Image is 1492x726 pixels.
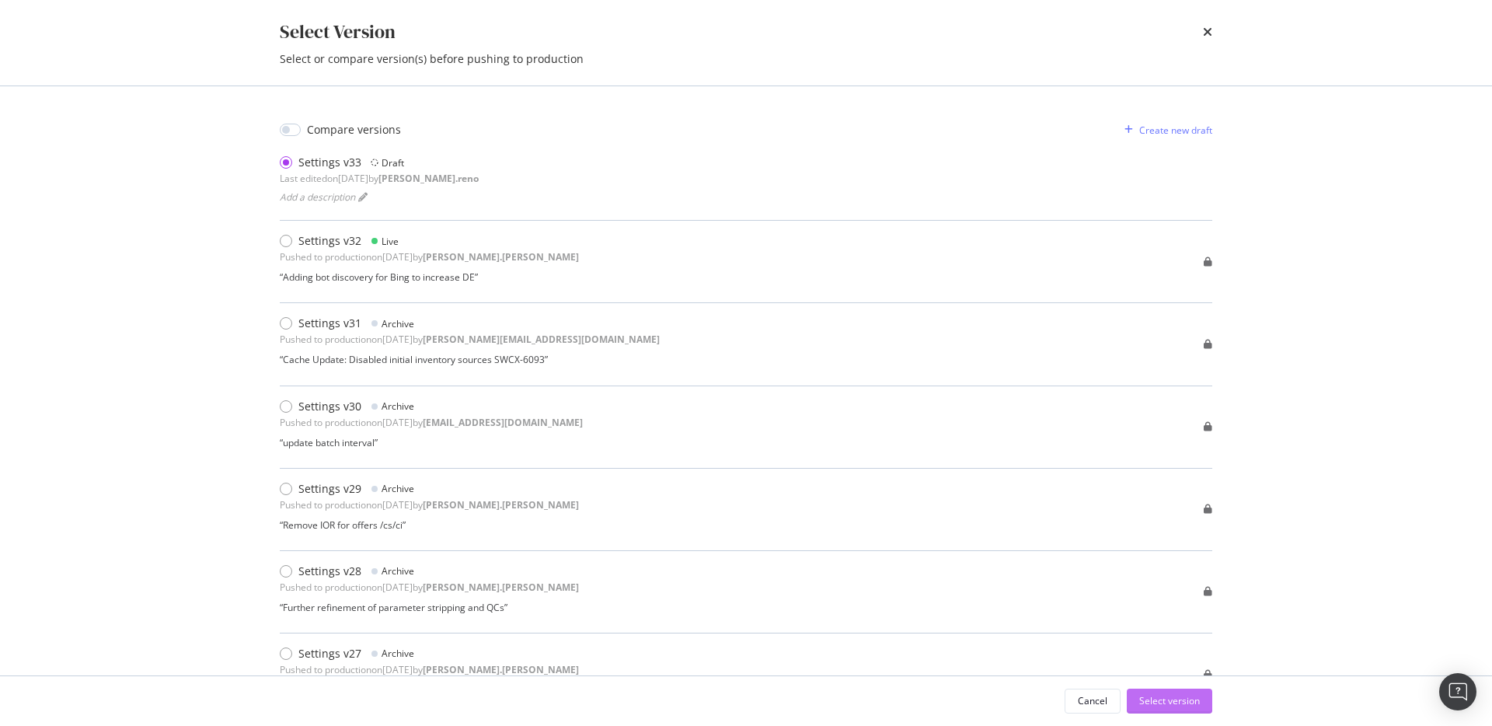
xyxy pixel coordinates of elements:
[1065,689,1121,714] button: Cancel
[280,581,579,594] div: Pushed to production on [DATE] by
[280,190,355,204] span: Add a description
[307,122,401,138] div: Compare versions
[298,646,361,661] div: Settings v27
[423,250,579,264] b: [PERSON_NAME].[PERSON_NAME]
[1118,117,1212,142] button: Create new draft
[382,564,414,578] div: Archive
[298,155,361,170] div: Settings v33
[382,647,414,660] div: Archive
[382,317,414,330] div: Archive
[378,172,479,185] b: [PERSON_NAME].reno
[382,156,404,169] div: Draft
[280,498,579,511] div: Pushed to production on [DATE] by
[1139,124,1212,137] div: Create new draft
[298,233,361,249] div: Settings v32
[280,353,660,366] div: “ Cache Update: Disabled initial inventory sources SWCX-6093 ”
[280,518,579,532] div: “ Remove IOR for offers /cs/ci ”
[423,416,583,429] b: [EMAIL_ADDRESS][DOMAIN_NAME]
[280,436,583,449] div: “ update batch interval ”
[423,663,579,676] b: [PERSON_NAME].[PERSON_NAME]
[298,316,361,331] div: Settings v31
[423,498,579,511] b: [PERSON_NAME].[PERSON_NAME]
[280,250,579,264] div: Pushed to production on [DATE] by
[280,271,579,284] div: “ Adding bot discovery for Bing to increase DE ”
[423,333,660,346] b: [PERSON_NAME][EMAIL_ADDRESS][DOMAIN_NAME]
[1078,694,1107,707] div: Cancel
[1127,689,1212,714] button: Select version
[423,581,579,594] b: [PERSON_NAME].[PERSON_NAME]
[280,333,660,346] div: Pushed to production on [DATE] by
[280,663,579,676] div: Pushed to production on [DATE] by
[1139,694,1200,707] div: Select version
[382,400,414,413] div: Archive
[280,172,479,185] div: Last edited on [DATE] by
[298,399,361,414] div: Settings v30
[298,481,361,497] div: Settings v29
[280,416,583,429] div: Pushed to production on [DATE] by
[1439,673,1476,710] div: Open Intercom Messenger
[382,482,414,495] div: Archive
[280,601,579,614] div: “ Further refinement of parameter stripping and QCs ”
[382,235,399,248] div: Live
[298,564,361,579] div: Settings v28
[280,51,1212,67] div: Select or compare version(s) before pushing to production
[1203,19,1212,45] div: times
[280,19,396,45] div: Select Version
